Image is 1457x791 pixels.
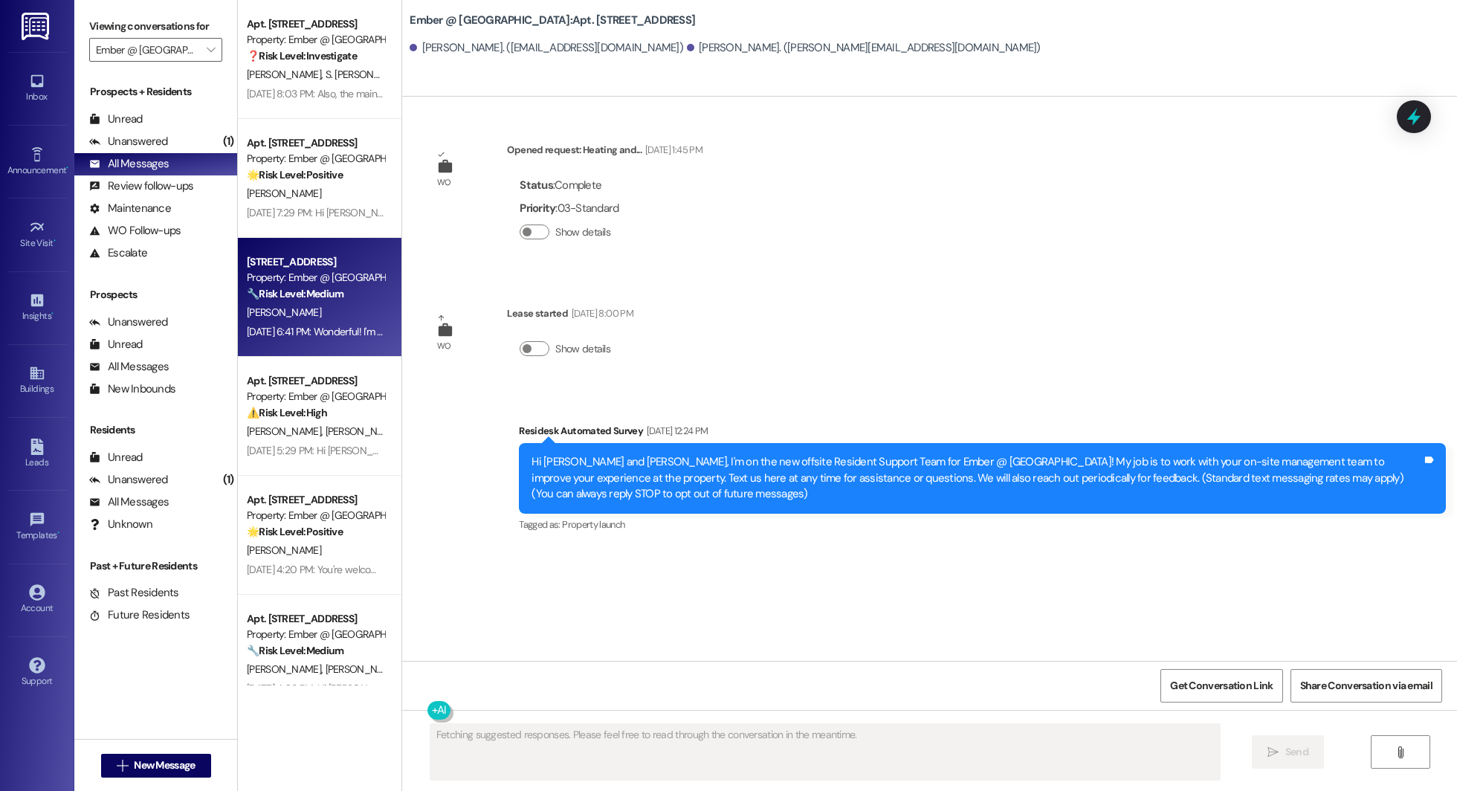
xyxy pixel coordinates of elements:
div: Apt. [STREET_ADDRESS] [247,373,384,389]
span: [PERSON_NAME] [247,187,321,200]
i:  [207,44,215,56]
div: Lease started [507,306,633,326]
a: Buildings [7,361,67,401]
div: [DATE] 1:45 PM [642,142,702,158]
div: All Messages [89,494,169,510]
span: [PERSON_NAME] [247,424,326,438]
div: [DATE] 4:20 PM: You're welcome! [247,563,387,576]
div: WO [437,175,451,190]
div: [DATE] 4:02 PM: Hi [PERSON_NAME], our site team mentioned they connected with you last week. We’v... [247,682,1195,695]
span: [PERSON_NAME] [247,662,326,676]
div: [PERSON_NAME]. ([EMAIL_ADDRESS][DOMAIN_NAME]) [410,40,683,56]
div: Unread [89,450,143,465]
span: Get Conversation Link [1170,678,1273,694]
i:  [117,760,128,772]
label: Viewing conversations for [89,15,222,38]
div: Property: Ember @ [GEOGRAPHIC_DATA] [247,270,384,285]
div: Prospects + Residents [74,84,237,100]
span: S. [PERSON_NAME] [326,68,410,81]
div: All Messages [89,359,169,375]
div: New Inbounds [89,381,175,397]
div: Prospects [74,287,237,303]
div: Unanswered [89,134,168,149]
span: [PERSON_NAME] [247,68,326,81]
div: (1) [219,468,238,491]
span: • [66,163,68,173]
div: : Complete [520,174,618,197]
div: Apt. [STREET_ADDRESS] [247,492,384,508]
div: [DATE] 7:29 PM: Hi [PERSON_NAME], I'm glad to hear you appreciate the new support team! We're her... [247,206,1143,219]
div: [DATE] 6:41 PM: Wonderful! I'm glad you were able to connect with the on-site team! Let me know i... [247,325,854,338]
div: Unread [89,112,143,127]
div: [DATE] 5:29 PM: Hi [PERSON_NAME], I’ve been advised by our on-site management team that they are ... [247,444,1281,457]
button: Share Conversation via email [1290,669,1442,703]
strong: ❓ Risk Level: Investigate [247,49,357,62]
span: [PERSON_NAME] [326,662,400,676]
div: WO [437,338,451,354]
div: : 03-Standard [520,197,618,220]
div: Residents [74,422,237,438]
div: Escalate [89,245,147,261]
div: Unanswered [89,314,168,330]
div: (1) [219,130,238,153]
button: New Message [101,754,211,778]
button: Get Conversation Link [1160,669,1282,703]
strong: 🔧 Risk Level: Medium [247,644,343,657]
div: WO Follow-ups [89,223,181,239]
div: Residesk Automated Survey [519,423,1446,444]
div: Apt. [STREET_ADDRESS] [247,16,384,32]
span: [PERSON_NAME] [247,543,321,557]
img: ResiDesk Logo [22,13,52,40]
strong: 🔧 Risk Level: Medium [247,287,343,300]
div: [PERSON_NAME]. ([PERSON_NAME][EMAIL_ADDRESS][DOMAIN_NAME]) [687,40,1041,56]
div: Hi [PERSON_NAME] and [PERSON_NAME], I'm on the new offsite Resident Support Team for Ember @ [GEO... [532,454,1422,502]
i:  [1395,746,1406,758]
div: [DATE] 8:00 PM [568,306,633,321]
span: • [57,528,59,538]
span: • [54,236,56,246]
div: All Messages [89,156,169,172]
b: Ember @ [GEOGRAPHIC_DATA]: Apt. [STREET_ADDRESS] [410,13,695,28]
textarea: Fetching suggested responses. Please feel free to read through the conversation in the meantime. [430,724,1220,780]
strong: 🌟 Risk Level: Positive [247,525,343,538]
div: Future Residents [89,607,190,623]
strong: 🌟 Risk Level: Positive [247,168,343,181]
span: New Message [134,758,195,773]
a: Insights • [7,288,67,328]
a: Support [7,653,67,693]
div: Apt. [STREET_ADDRESS] [247,611,384,627]
a: Inbox [7,68,67,109]
label: Show details [555,341,610,357]
span: Send [1285,744,1308,760]
div: Unanswered [89,472,168,488]
div: [DATE] 8:03 PM: Also, the maintenance team is currently working on Building 5 as part of the Buil... [247,87,772,100]
span: Property launch [562,518,624,531]
span: [PERSON_NAME] [247,306,321,319]
div: Maintenance [89,201,171,216]
button: Send [1252,735,1324,769]
div: Property: Ember @ [GEOGRAPHIC_DATA] [247,151,384,167]
div: Review follow-ups [89,178,193,194]
a: Site Visit • [7,215,67,255]
span: • [51,309,54,319]
b: Status [520,178,553,193]
div: Tagged as: [519,514,1446,535]
div: Opened request: Heating and... [507,142,702,163]
a: Leads [7,434,67,474]
strong: ⚠️ Risk Level: High [247,406,327,419]
div: Property: Ember @ [GEOGRAPHIC_DATA] [247,389,384,404]
div: Unread [89,337,143,352]
b: Priority [520,201,555,216]
span: Share Conversation via email [1300,678,1432,694]
div: Past Residents [89,585,179,601]
div: Property: Ember @ [GEOGRAPHIC_DATA] [247,32,384,48]
input: All communities [96,38,198,62]
div: [STREET_ADDRESS] [247,254,384,270]
div: [DATE] 12:24 PM [643,423,708,439]
div: Property: Ember @ [GEOGRAPHIC_DATA] [247,508,384,523]
label: Show details [555,225,610,240]
a: Account [7,580,67,620]
div: Unknown [89,517,152,532]
div: Past + Future Residents [74,558,237,574]
div: Apt. [STREET_ADDRESS] [247,135,384,151]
